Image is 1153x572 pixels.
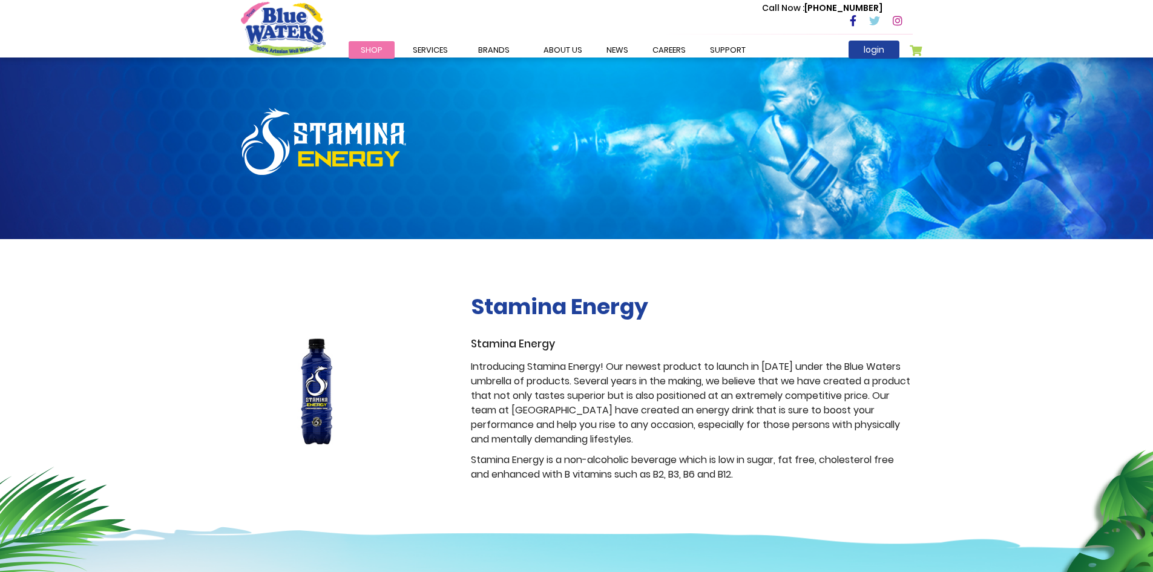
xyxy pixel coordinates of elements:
[413,44,448,56] span: Services
[849,41,899,59] a: login
[762,2,882,15] p: [PHONE_NUMBER]
[241,2,326,55] a: store logo
[471,294,913,320] h2: Stamina Energy
[640,41,698,59] a: careers
[471,338,913,350] h3: Stamina Energy
[594,41,640,59] a: News
[762,2,804,14] span: Call Now :
[698,41,758,59] a: support
[471,453,913,482] p: Stamina Energy is a non-alcoholic beverage which is low in sugar, fat free, cholesterol free and ...
[531,41,594,59] a: about us
[478,44,510,56] span: Brands
[241,336,393,445] img: stamina-energy.jpg
[471,360,913,447] p: Introducing Stamina Energy! Our newest product to launch in [DATE] under the Blue Waters umbrella...
[361,44,383,56] span: Shop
